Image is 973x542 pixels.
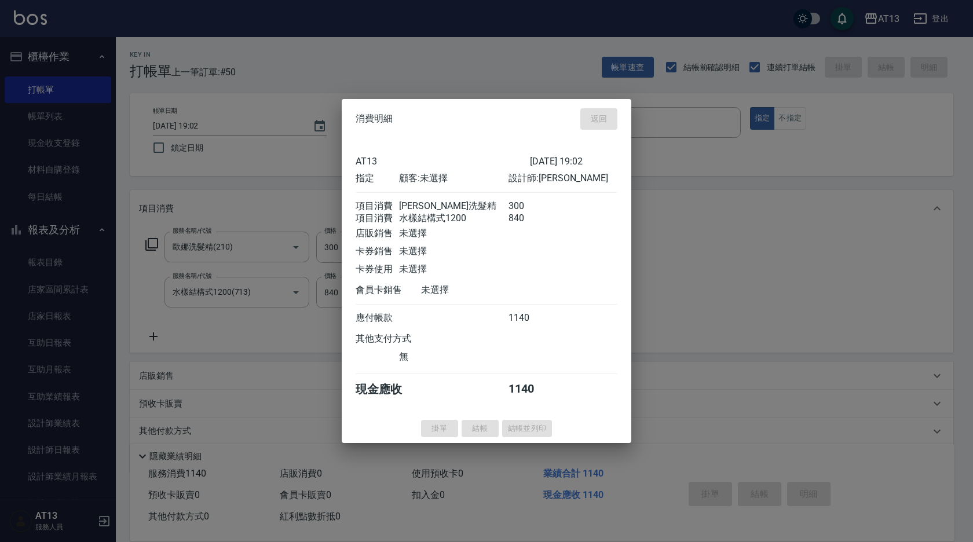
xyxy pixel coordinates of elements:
div: 項目消費 [356,200,399,212]
div: 300 [509,200,552,212]
div: [DATE] 19:02 [530,155,617,166]
span: 消費明細 [356,113,393,124]
div: 未選擇 [399,227,508,239]
div: 顧客: 未選擇 [399,172,508,184]
div: [PERSON_NAME]洗髮精 [399,200,508,212]
div: 1140 [509,312,552,324]
div: 現金應收 [356,381,421,397]
div: 未選擇 [399,245,508,257]
div: 卡券銷售 [356,245,399,257]
div: 設計師: [PERSON_NAME] [509,172,617,184]
div: 會員卡銷售 [356,284,421,296]
div: 指定 [356,172,399,184]
div: 卡券使用 [356,263,399,275]
div: 840 [509,212,552,224]
div: 店販銷售 [356,227,399,239]
div: AT13 [356,155,530,166]
div: 水樣結構式1200 [399,212,508,224]
div: 未選擇 [421,284,530,296]
div: 項目消費 [356,212,399,224]
div: 其他支付方式 [356,332,443,345]
div: 未選擇 [399,263,508,275]
div: 1140 [509,381,552,397]
div: 應付帳款 [356,312,399,324]
div: 無 [399,350,508,362]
